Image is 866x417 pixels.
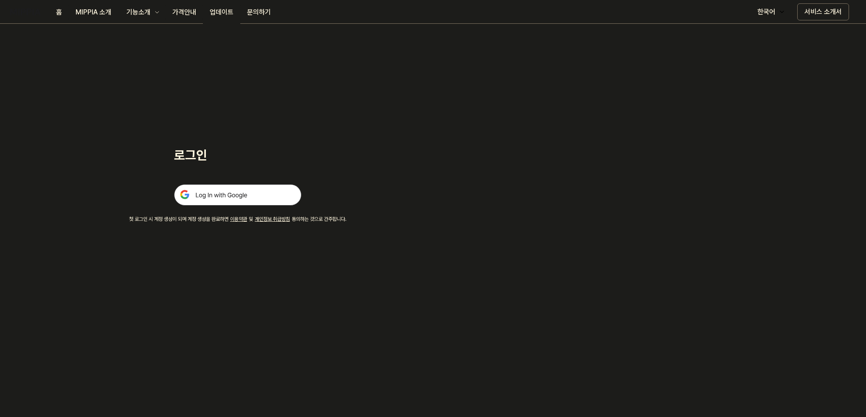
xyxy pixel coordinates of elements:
[10,8,41,15] img: logo
[255,216,290,222] a: 개인정보 취급방침
[129,216,346,223] div: 첫 로그인 시 계정 생성이 되며 계정 생성을 완료하면 및 동의하는 것으로 간주합니다.
[203,4,240,21] button: 업데이트
[203,0,240,24] a: 업데이트
[240,4,278,21] button: 문의하기
[49,4,69,21] button: 홈
[174,184,301,206] img: 구글 로그인 버튼
[797,3,849,20] button: 서비스 소개서
[118,4,166,21] button: 기능소개
[230,216,247,222] a: 이용약관
[749,3,790,20] button: 한국어
[174,146,301,164] h1: 로그인
[756,7,777,17] div: 한국어
[125,7,152,17] div: 기능소개
[69,4,118,21] button: MIPPIA 소개
[166,4,203,21] button: 가격안내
